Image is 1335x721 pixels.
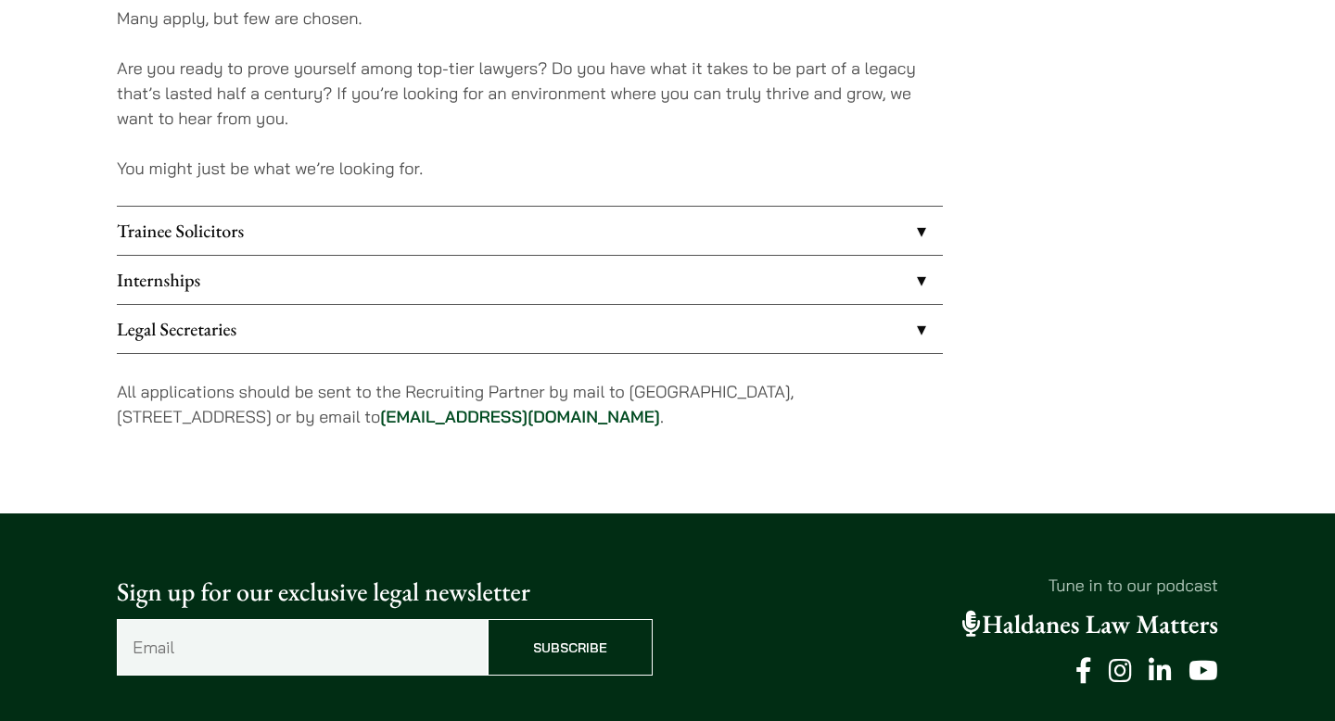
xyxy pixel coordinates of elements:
[488,619,653,676] input: Subscribe
[117,305,943,353] a: Legal Secretaries
[117,573,653,612] p: Sign up for our exclusive legal newsletter
[117,6,943,31] p: Many apply, but few are chosen.
[682,573,1218,598] p: Tune in to our podcast
[117,379,943,429] p: All applications should be sent to the Recruiting Partner by mail to [GEOGRAPHIC_DATA], [STREET_A...
[117,56,943,131] p: Are you ready to prove yourself among top-tier lawyers? Do you have what it takes to be part of a...
[117,207,943,255] a: Trainee Solicitors
[117,619,488,676] input: Email
[962,608,1218,641] a: Haldanes Law Matters
[380,406,660,427] a: [EMAIL_ADDRESS][DOMAIN_NAME]
[117,256,943,304] a: Internships
[117,156,943,181] p: You might just be what we’re looking for.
